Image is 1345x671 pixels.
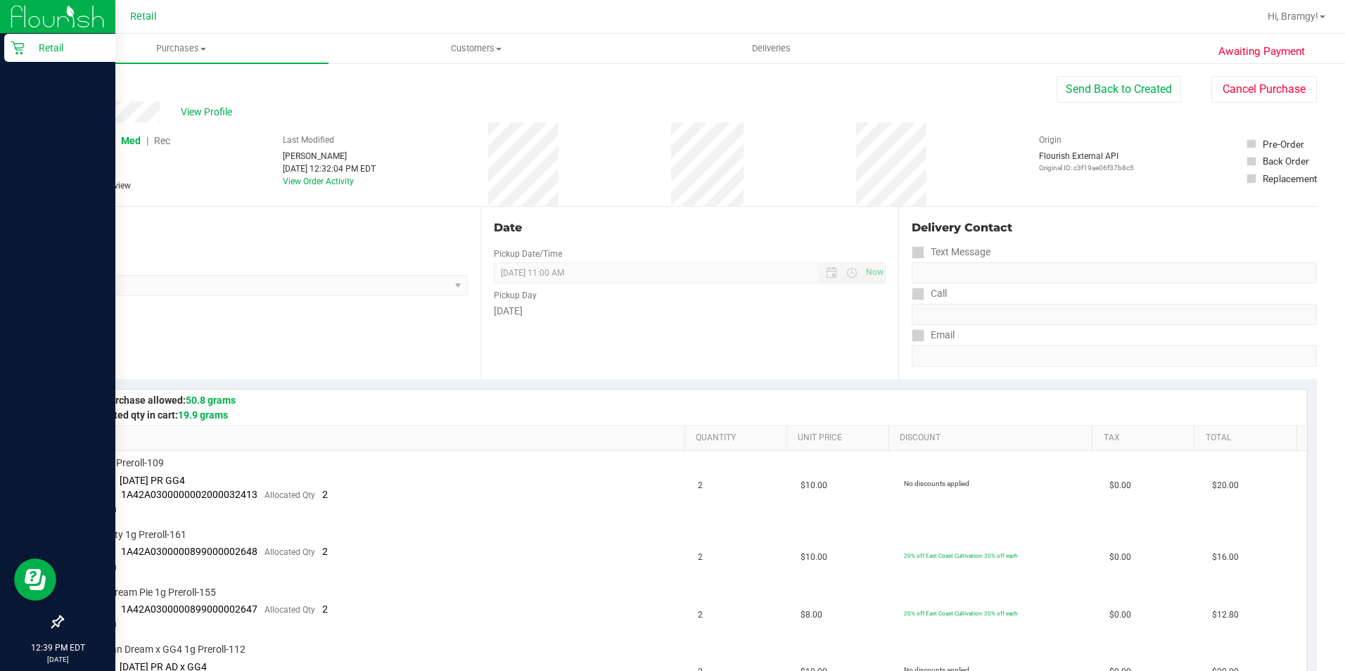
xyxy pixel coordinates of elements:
span: $20.00 [1212,479,1239,492]
a: Total [1206,433,1291,444]
span: 2 [322,489,328,500]
input: Format: (999) 999-9999 [912,262,1317,283]
a: Quantity [696,433,781,444]
p: 12:39 PM EDT [6,641,109,654]
span: Customers [329,42,623,55]
a: Discount [900,433,1087,444]
span: Mr. Nasty 1g Preroll-161 [81,528,186,542]
span: Hi, Bramgy! [1268,11,1318,22]
span: Allocated Qty [264,490,315,500]
a: Deliveries [624,34,919,63]
span: American Dream x GG4 1g Preroll-112 [81,643,246,656]
a: Tax [1104,433,1189,444]
label: Origin [1039,134,1062,146]
div: Flourish External API [1039,150,1134,173]
span: Estimated qty in cart: [83,409,228,421]
span: $0.00 [1109,551,1131,564]
label: Last Modified [283,134,334,146]
div: [DATE] 12:32:04 PM EDT [283,162,376,175]
label: Call [912,283,947,304]
span: Rec [154,135,170,146]
button: Send Back to Created [1057,76,1181,103]
a: Unit Price [798,433,883,444]
span: Max purchase allowed: [83,395,236,406]
span: 2 [322,546,328,557]
span: Med [121,135,141,146]
span: 20% off East Coast Cultivation: 20% off each [904,552,1017,559]
span: Awaiting Payment [1218,44,1305,60]
button: Cancel Purchase [1211,76,1317,103]
a: Customers [329,34,623,63]
span: 19.9 grams [178,409,228,421]
span: [DATE] PR GG4 [120,475,185,486]
span: 2 [698,608,703,622]
label: Pickup Date/Time [494,248,562,260]
span: Sherb Cream Pie 1g Preroll-155 [81,586,216,599]
span: $12.80 [1212,608,1239,622]
span: 2 [698,551,703,564]
span: 1A42A0300000899000002648 [121,546,257,557]
div: [DATE] [494,304,886,319]
span: | [146,135,148,146]
p: Retail [25,39,109,56]
label: Pickup Day [494,289,537,302]
span: View Profile [181,105,237,120]
span: 2 [698,479,703,492]
input: Format: (999) 999-9999 [912,304,1317,325]
iframe: Resource center [14,558,56,601]
span: GG4 1g Preroll-109 [81,456,164,470]
a: Purchases [34,34,329,63]
span: $0.00 [1109,479,1131,492]
div: Delivery Contact [912,219,1317,236]
div: [PERSON_NAME] [283,150,376,162]
span: 2 [322,603,328,615]
span: $0.00 [1109,608,1131,622]
span: Deliveries [733,42,810,55]
span: $8.00 [801,608,822,622]
span: $16.00 [1212,551,1239,564]
div: Pre-Order [1263,137,1304,151]
div: Date [494,219,886,236]
span: Allocated Qty [264,605,315,615]
a: View Order Activity [283,177,354,186]
span: 20% off East Coast Cultivation: 20% off each [904,610,1017,617]
div: Back Order [1263,154,1309,168]
span: Allocated Qty [264,547,315,557]
span: $10.00 [801,551,827,564]
label: Text Message [912,242,990,262]
span: 50.8 grams [186,395,236,406]
div: Replacement [1263,172,1317,186]
inline-svg: Retail [11,41,25,55]
span: 1A42A0300000899000002647 [121,603,257,615]
p: Original ID: c3f19ae06f37b8c5 [1039,162,1134,173]
a: SKU [83,433,679,444]
span: $10.00 [801,479,827,492]
span: No discounts applied [904,480,969,487]
p: [DATE] [6,654,109,665]
div: Location [62,219,468,236]
span: 1A42A0300000002000032413 [121,489,257,500]
label: Email [912,325,955,345]
span: Purchases [34,42,329,55]
span: Retail [130,11,157,23]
